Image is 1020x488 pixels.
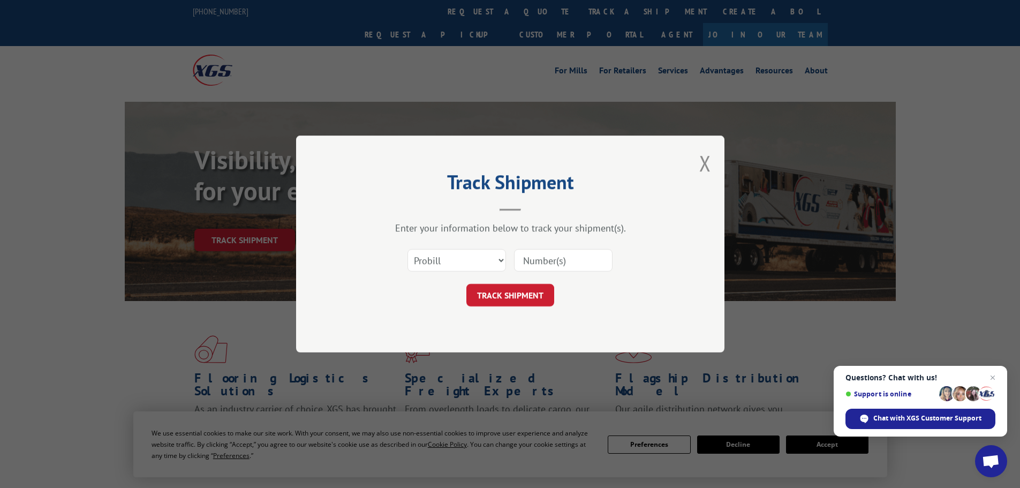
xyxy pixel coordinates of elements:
[350,175,671,195] h2: Track Shipment
[975,445,1007,477] div: Open chat
[845,373,995,382] span: Questions? Chat with us!
[986,371,999,384] span: Close chat
[350,222,671,234] div: Enter your information below to track your shipment(s).
[873,414,981,423] span: Chat with XGS Customer Support
[699,149,711,177] button: Close modal
[514,249,613,272] input: Number(s)
[845,409,995,429] div: Chat with XGS Customer Support
[845,390,935,398] span: Support is online
[466,284,554,306] button: TRACK SHIPMENT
